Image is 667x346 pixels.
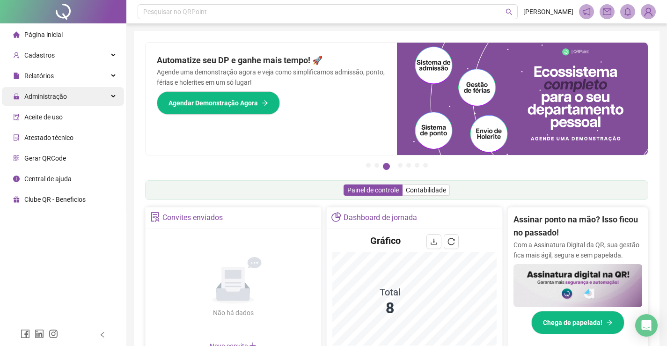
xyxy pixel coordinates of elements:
[366,163,371,168] button: 1
[13,134,20,141] span: solution
[24,52,55,59] span: Cadastros
[35,329,44,339] span: linkedin
[344,210,417,226] div: Dashboard de jornada
[21,329,30,339] span: facebook
[406,163,411,168] button: 5
[262,100,268,106] span: arrow-right
[99,331,106,338] span: left
[331,212,341,222] span: pie-chart
[157,91,280,115] button: Agendar Demonstração Agora
[13,52,20,59] span: user-add
[13,31,20,38] span: home
[513,213,643,240] h2: Assinar ponto na mão? Isso ficou no passado!
[24,31,63,38] span: Página inicial
[13,73,20,79] span: file
[623,7,632,16] span: bell
[406,186,446,194] span: Contabilidade
[13,93,20,100] span: lock
[24,175,72,183] span: Central de ajuda
[24,113,63,121] span: Aceite de uso
[13,155,20,162] span: qrcode
[162,210,223,226] div: Convites enviados
[24,155,66,162] span: Gerar QRCode
[13,176,20,182] span: info-circle
[24,196,86,203] span: Clube QR - Beneficios
[635,314,658,337] div: Open Intercom Messenger
[531,311,624,334] button: Chega de papelada!
[24,72,54,80] span: Relatórios
[582,7,591,16] span: notification
[347,186,399,194] span: Painel de controle
[423,163,428,168] button: 7
[506,8,513,15] span: search
[523,7,573,17] span: [PERSON_NAME]
[447,238,455,245] span: reload
[190,308,276,318] div: Não há dados
[24,134,73,141] span: Atestado técnico
[24,93,67,100] span: Administração
[150,212,160,222] span: solution
[513,240,643,260] p: Com a Assinatura Digital da QR, sua gestão fica mais ágil, segura e sem papelada.
[370,234,401,247] h4: Gráfico
[13,114,20,120] span: audit
[430,238,438,245] span: download
[513,264,643,307] img: banner%2F02c71560-61a6-44d4-94b9-c8ab97240462.png
[398,163,403,168] button: 4
[49,329,58,339] span: instagram
[543,317,602,328] span: Chega de papelada!
[383,163,390,170] button: 3
[397,43,648,155] img: banner%2Fd57e337e-a0d3-4837-9615-f134fc33a8e6.png
[603,7,611,16] span: mail
[415,163,419,168] button: 6
[374,163,379,168] button: 2
[157,67,386,88] p: Agende uma demonstração agora e veja como simplificamos admissão, ponto, férias e holerites em um...
[641,5,655,19] img: 90793
[13,196,20,203] span: gift
[169,98,258,108] span: Agendar Demonstração Agora
[157,54,386,67] h2: Automatize seu DP e ganhe mais tempo! 🚀
[606,319,613,326] span: arrow-right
